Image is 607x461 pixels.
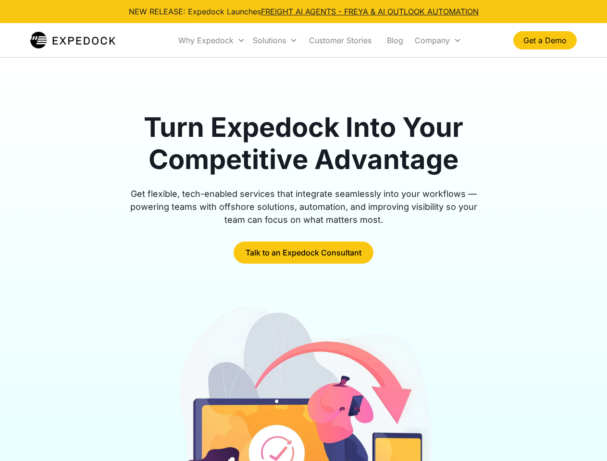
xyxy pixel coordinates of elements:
[559,415,607,461] iframe: Chat Widget
[30,31,115,50] a: home
[261,7,479,16] a: FREIGHT AI AGENTS - FREYA & AI OUTLOOK AUTOMATION
[174,24,249,57] div: Why Expedock
[30,31,115,50] img: Expedock Logo
[119,187,488,226] div: Get flexible, tech-enabled services that integrate seamlessly into your workflows — powering team...
[411,24,465,57] div: Company
[129,6,479,17] div: NEW RELEASE: Expedock Launches
[178,36,234,45] div: Why Expedock
[301,24,379,57] a: Customer Stories
[415,36,450,45] div: Company
[249,24,301,57] div: Solutions
[379,24,411,57] a: Blog
[513,31,577,49] a: Get a Demo
[253,36,286,45] div: Solutions
[234,242,373,264] a: Talk to an Expedock Consultant
[119,111,488,176] h1: Turn Expedock Into Your Competitive Advantage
